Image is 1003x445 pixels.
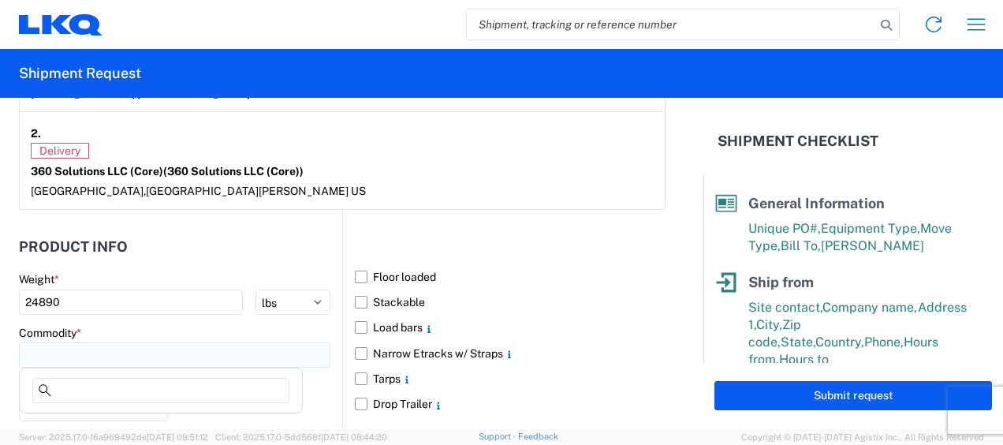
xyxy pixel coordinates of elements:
[779,352,829,367] span: Hours to
[864,335,904,350] span: Phone,
[741,430,984,444] span: Copyright © [DATE]-[DATE] Agistix Inc., All Rights Reserved
[355,264,666,290] label: Floor loaded
[815,335,864,350] span: Country,
[355,391,666,417] label: Drop Trailer
[748,274,814,290] span: Ship from
[822,300,918,315] span: Company name,
[355,315,666,340] label: Load bars
[19,272,59,286] label: Weight
[19,239,128,255] h2: Product Info
[19,64,141,83] h2: Shipment Request
[748,195,885,211] span: General Information
[756,317,782,332] span: City,
[31,185,146,197] span: [GEOGRAPHIC_DATA],
[718,132,878,151] h2: Shipment Checklist
[781,335,815,350] span: State,
[31,143,89,159] span: Delivery
[467,9,875,39] input: Shipment, tracking or reference number
[781,238,821,253] span: Bill To,
[748,300,822,315] span: Site contact,
[518,432,558,441] a: Feedback
[355,290,666,315] label: Stackable
[19,326,81,340] label: Commodity
[19,432,208,442] span: Server: 2025.17.0-16a969492de
[31,165,304,178] strong: 360 Solutions LLC (Core)
[355,341,666,366] label: Narrow Etracks w/ Straps
[321,432,387,442] span: [DATE] 08:44:20
[479,432,518,441] a: Support
[748,221,821,236] span: Unique PO#,
[147,432,208,442] span: [DATE] 09:51:12
[31,123,41,143] strong: 2.
[215,432,387,442] span: Client: 2025.17.0-5dd568f
[163,165,304,178] span: (360 Solutions LLC (Core))
[821,221,920,236] span: Equipment Type,
[146,185,366,197] span: [GEOGRAPHIC_DATA][PERSON_NAME] US
[355,366,666,391] label: Tarps
[714,381,992,410] button: Submit request
[821,238,924,253] span: [PERSON_NAME]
